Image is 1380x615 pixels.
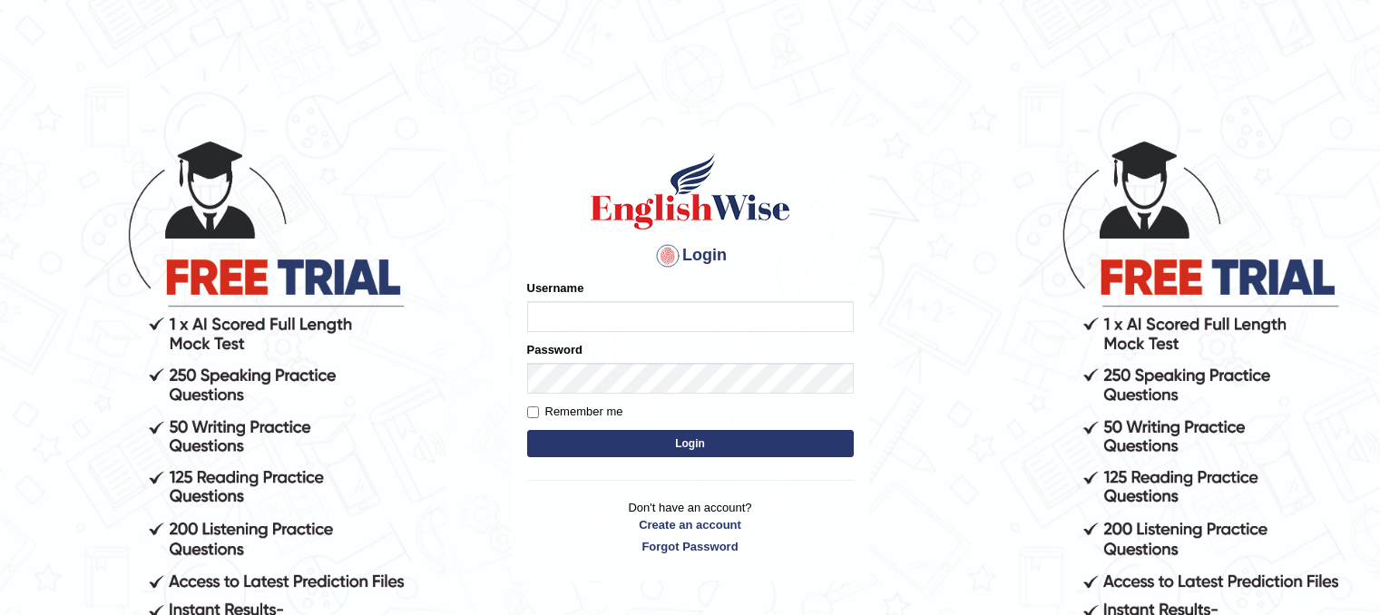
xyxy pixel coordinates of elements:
input: Remember me [527,406,539,418]
label: Username [527,279,584,297]
label: Password [527,341,582,358]
label: Remember me [527,403,623,421]
img: Logo of English Wise sign in for intelligent practice with AI [587,151,794,232]
p: Don't have an account? [527,499,854,555]
h4: Login [527,241,854,270]
a: Forgot Password [527,538,854,555]
button: Login [527,430,854,457]
a: Create an account [527,516,854,533]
